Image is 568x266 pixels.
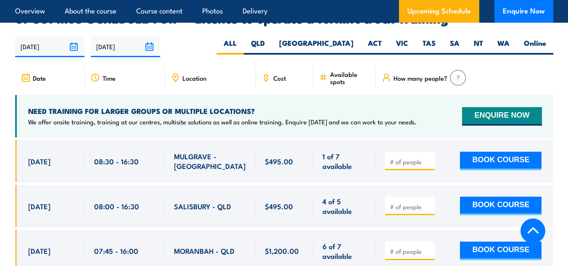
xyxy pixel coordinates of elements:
span: How many people? [394,74,447,82]
label: ACT [361,38,389,55]
button: BOOK COURSE [460,242,542,260]
input: # of people [390,158,432,166]
span: 07:45 - 16:00 [94,246,138,255]
span: Date [33,74,46,82]
label: WA [490,38,517,55]
input: # of people [390,247,432,255]
span: MORANBAH - QLD [174,246,235,255]
span: 08:30 - 16:30 [94,156,139,166]
h4: NEED TRAINING FOR LARGER GROUPS OR MULTIPLE LOCATIONS? [28,106,417,116]
label: [GEOGRAPHIC_DATA] [272,38,361,55]
span: $495.00 [265,156,293,166]
label: ALL [217,38,244,55]
label: TAS [415,38,443,55]
span: Available spots [330,71,370,85]
span: 4 of 5 available [322,196,367,216]
span: Location [182,74,206,82]
span: 08:00 - 16:30 [94,201,139,211]
input: From date [15,36,85,57]
input: To date [91,36,160,57]
button: BOOK COURSE [460,197,542,215]
span: MULGRAVE - [GEOGRAPHIC_DATA] [174,151,246,171]
span: Cost [273,74,286,82]
label: NT [467,38,490,55]
span: $495.00 [265,201,293,211]
span: [DATE] [28,156,50,166]
label: SA [443,38,467,55]
span: Time [103,74,116,82]
span: 1 of 7 available [322,151,367,171]
button: ENQUIRE NOW [462,107,542,126]
span: [DATE] [28,201,50,211]
span: [DATE] [28,246,50,255]
span: 6 of 7 available [322,241,367,261]
input: # of people [390,203,432,211]
label: VIC [389,38,415,55]
p: We offer onsite training, training at our centres, multisite solutions as well as online training... [28,118,417,126]
h2: UPCOMING SCHEDULE FOR - "Licence to operate a forklift truck Training" [15,13,553,24]
button: BOOK COURSE [460,152,542,170]
span: $1,200.00 [265,246,299,255]
span: SALISBURY - QLD [174,201,231,211]
label: QLD [244,38,272,55]
label: Online [517,38,553,55]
